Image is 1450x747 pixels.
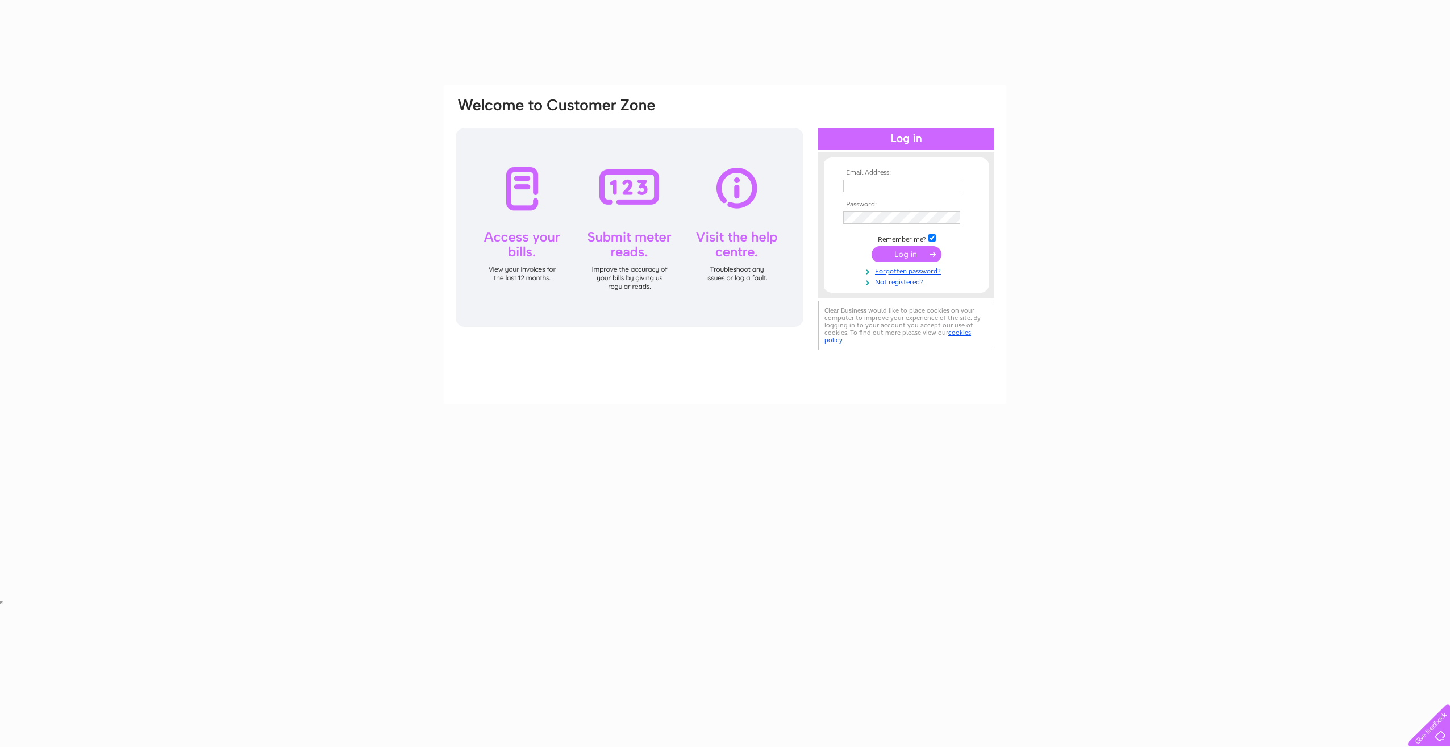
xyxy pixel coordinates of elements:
[843,265,972,276] a: Forgotten password?
[818,301,994,350] div: Clear Business would like to place cookies on your computer to improve your experience of the sit...
[843,276,972,287] a: Not registered?
[840,201,972,209] th: Password:
[840,233,972,244] td: Remember me?
[872,246,941,262] input: Submit
[824,329,971,344] a: cookies policy
[840,169,972,177] th: Email Address:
